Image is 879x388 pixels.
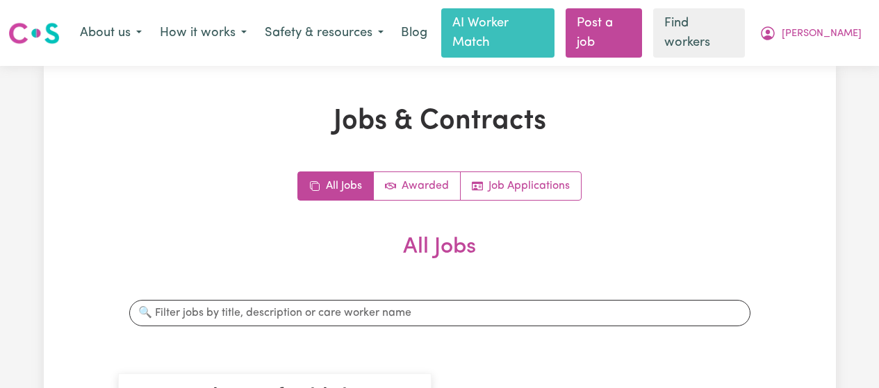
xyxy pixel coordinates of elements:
a: Active jobs [374,172,461,200]
button: About us [71,19,151,48]
img: Careseekers logo [8,21,60,46]
a: AI Worker Match [441,8,554,58]
button: Safety & resources [256,19,393,48]
button: My Account [750,19,871,48]
a: Post a job [566,8,642,58]
a: Careseekers logo [8,17,60,49]
button: How it works [151,19,256,48]
h1: Jobs & Contracts [118,105,762,138]
a: All jobs [298,172,374,200]
input: 🔍 Filter jobs by title, description or care worker name [129,300,750,326]
a: Job applications [461,172,581,200]
a: Blog [393,18,436,49]
span: [PERSON_NAME] [782,26,862,42]
h2: All Jobs [118,234,762,282]
a: Find workers [653,8,745,58]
